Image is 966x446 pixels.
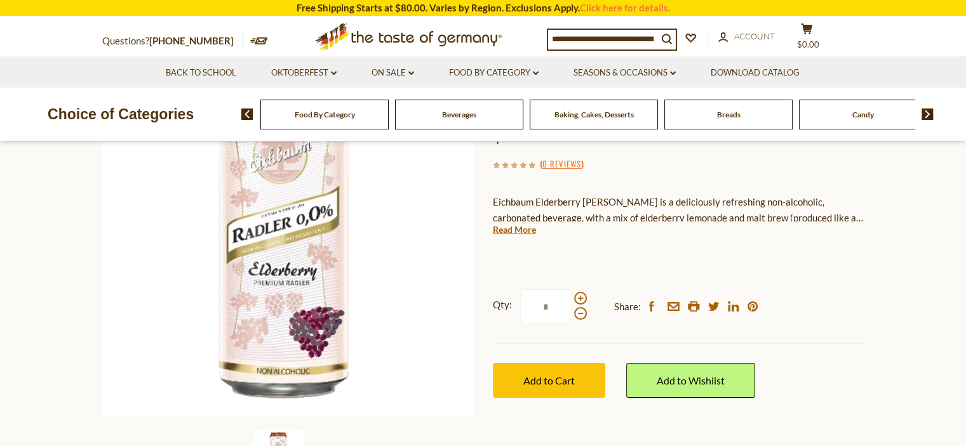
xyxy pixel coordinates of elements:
strong: Qty: [493,297,512,313]
a: Food By Category [295,110,355,119]
button: $0.00 [788,23,826,55]
a: Beverages [442,110,476,119]
a: Account [718,30,775,44]
a: Baking, Cakes, Desserts [554,110,634,119]
a: Oktoberfest [271,66,337,80]
a: Breads [717,110,741,119]
span: $0.00 [797,39,819,49]
button: Add to Cart [493,363,605,398]
img: previous arrow [241,108,253,120]
img: Eichbaum "Elderberry Radler" Carbonated Beverage , 500ml [102,44,474,416]
span: ( ) [540,157,584,170]
p: Questions? [102,33,243,49]
span: Share: [614,299,641,315]
a: Download Catalog [711,66,800,80]
a: 0 Reviews [542,157,581,171]
a: Seasons & Occasions [574,66,676,80]
a: Click here for details. [580,2,670,13]
a: Read More [493,223,536,236]
a: [PHONE_NUMBER] [149,35,234,46]
a: Food By Category [449,66,539,80]
p: Eichbaum Elderberry [PERSON_NAME] is a deliciously refreshing non-alcoholic, carbonated beverage,... [493,194,864,226]
input: Qty: [520,289,572,324]
a: On Sale [372,66,414,80]
span: Add to Cart [523,374,575,386]
a: Candy [852,110,874,119]
a: Back to School [166,66,236,80]
span: Account [734,31,775,41]
img: next arrow [922,108,934,120]
a: Add to Wishlist [626,363,755,398]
